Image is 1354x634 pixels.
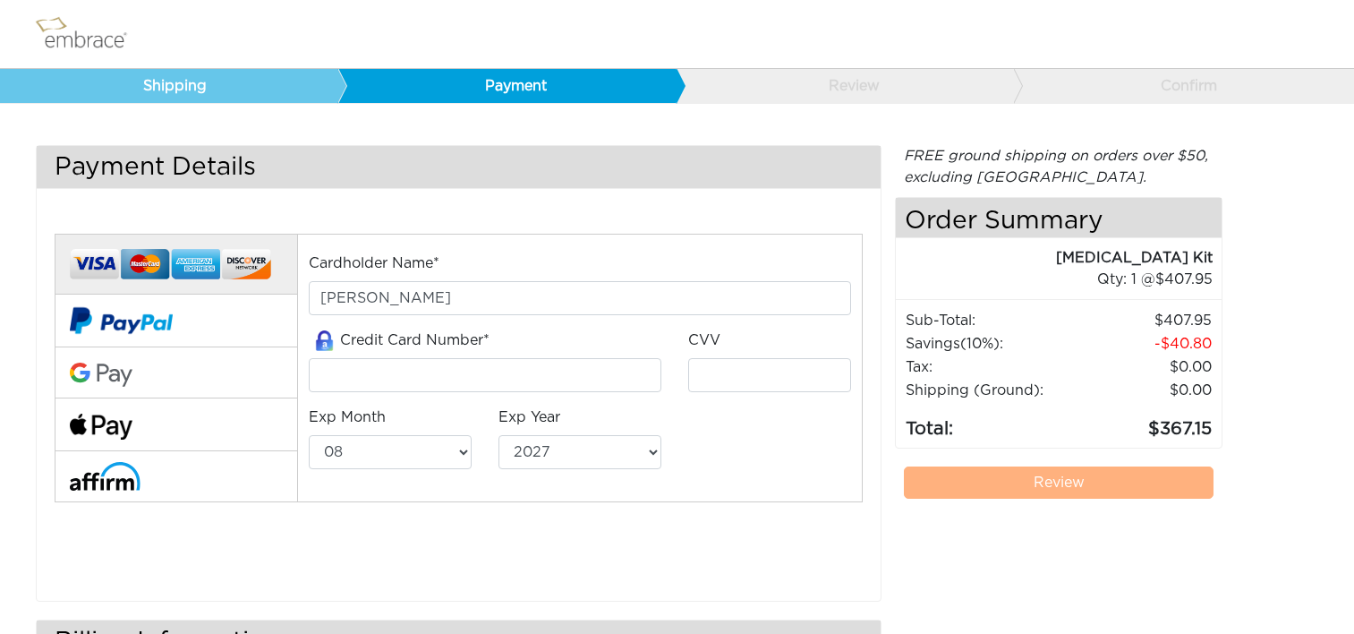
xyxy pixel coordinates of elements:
div: FREE ground shipping on orders over $50, excluding [GEOGRAPHIC_DATA]. [895,145,1222,188]
h4: Order Summary [896,198,1222,238]
td: $0.00 [1074,379,1213,402]
label: Cardholder Name* [309,253,439,274]
a: Review [676,69,1014,103]
td: Savings : [905,332,1074,356]
td: Total: [905,402,1074,443]
div: [MEDICAL_DATA] Kit [896,247,1213,269]
div: 1 @ [918,269,1213,290]
img: logo.png [31,12,148,56]
td: 367.15 [1074,402,1213,443]
span: (10%) [960,337,1000,351]
img: affirm-logo.svg [70,462,141,490]
td: Shipping (Ground): [905,379,1074,402]
td: 0.00 [1074,356,1213,379]
img: paypal-v2.png [70,295,173,347]
label: Credit Card Number* [309,330,490,352]
img: amazon-lock.png [309,330,340,351]
img: fullApplePay.png [70,414,132,440]
label: Exp Year [498,407,560,428]
a: Review [904,467,1213,499]
td: 40.80 [1074,332,1213,356]
span: 407.95 [1155,272,1213,287]
td: 407.95 [1074,309,1213,332]
td: Sub-Total: [905,309,1074,332]
label: Exp Month [309,407,386,428]
label: CVV [688,330,720,351]
img: Google-Pay-Logo.svg [70,363,132,388]
td: Tax: [905,356,1074,379]
img: credit-cards.png [70,244,271,286]
h3: Payment Details [37,146,881,188]
a: Confirm [1013,69,1351,103]
a: Payment [337,69,676,103]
